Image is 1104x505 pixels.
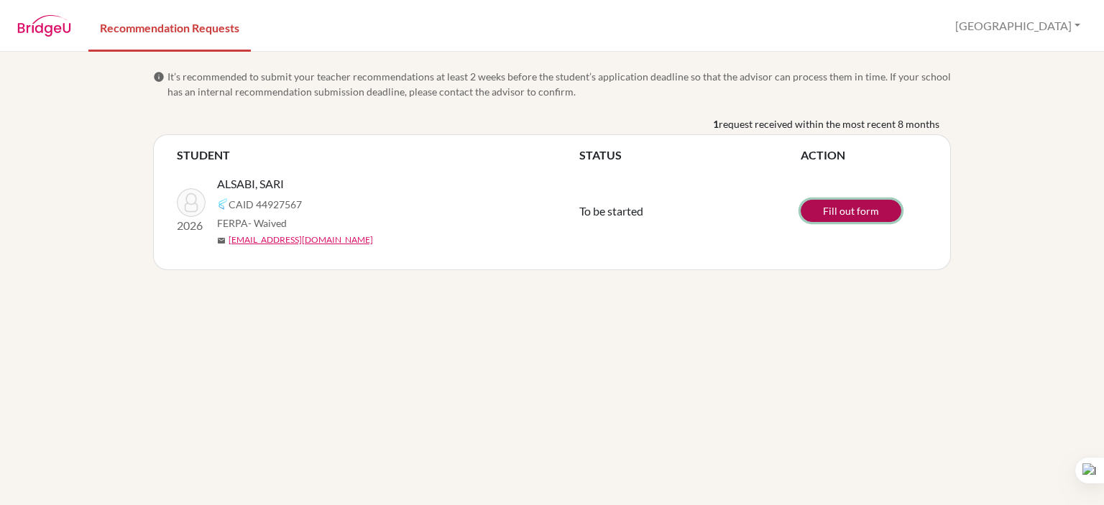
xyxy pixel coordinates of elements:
[217,175,284,193] span: ALSABI, SARI
[177,188,206,217] img: ALSABI, SARI
[167,69,951,99] span: It’s recommended to submit your teacher recommendations at least 2 weeks before the student’s app...
[177,147,579,164] th: STUDENT
[217,198,229,210] img: Common App logo
[177,217,206,234] p: 2026
[217,216,287,231] span: FERPA
[217,236,226,245] span: mail
[713,116,719,131] b: 1
[579,147,801,164] th: STATUS
[17,15,71,37] img: BridgeU logo
[801,200,901,222] a: Fill out form
[229,197,302,212] span: CAID 44927567
[248,217,287,229] span: - Waived
[719,116,939,131] span: request received within the most recent 8 months
[229,233,373,246] a: [EMAIL_ADDRESS][DOMAIN_NAME]
[579,204,643,218] span: To be started
[88,2,251,52] a: Recommendation Requests
[801,147,927,164] th: ACTION
[949,12,1087,40] button: [GEOGRAPHIC_DATA]
[153,71,165,83] span: info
